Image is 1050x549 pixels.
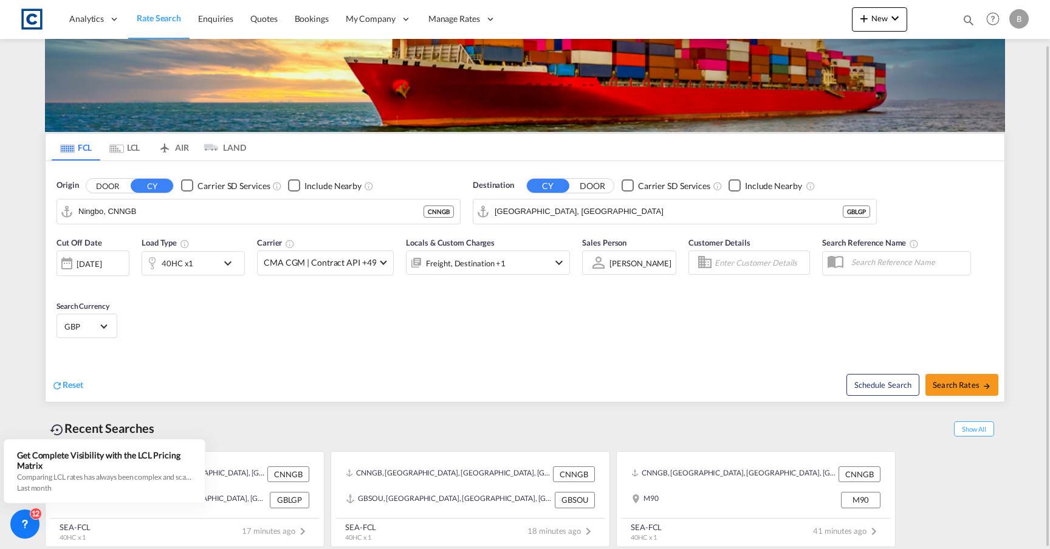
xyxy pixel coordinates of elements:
[64,321,98,332] span: GBP
[473,199,876,224] md-input-container: London Gateway Port, GBLGP
[813,526,881,536] span: 41 minutes ago
[142,238,190,247] span: Load Type
[933,380,991,390] span: Search Rates
[406,238,495,247] span: Locals & Custom Charges
[304,180,362,192] div: Include Nearby
[198,13,233,24] span: Enquiries
[345,522,376,533] div: SEA-FCL
[846,374,919,396] button: Note: By default Schedule search will only considerorigin ports, destination ports and cut off da...
[52,380,63,391] md-icon: icon-refresh
[131,179,173,193] button: CY
[527,526,595,536] span: 18 minutes ago
[264,257,376,269] span: CMA CGM | Contract API +49
[63,379,83,390] span: Reset
[364,181,374,191] md-icon: Unchecked: Ignores neighbouring ports when fetching rates.Checked : Includes neighbouring ports w...
[272,181,282,191] md-icon: Unchecked: Search for CY (Container Yard) services for all selected carriers.Checked : Search for...
[631,533,657,541] span: 40HC x 1
[162,255,193,272] div: 40HC x1
[57,238,102,247] span: Cut Off Date
[50,423,64,437] md-icon: icon-backup-restore
[1009,9,1029,29] div: B
[962,13,975,32] div: icon-magnify
[295,13,329,24] span: Bookings
[622,179,710,192] md-checkbox: Checkbox No Ink
[866,524,881,539] md-icon: icon-chevron-right
[52,379,83,392] div: icon-refreshReset
[250,13,277,24] span: Quotes
[46,161,1004,402] div: Origin DOOR CY Checkbox No InkUnchecked: Search for CY (Container Yard) services for all selected...
[137,13,181,23] span: Rate Search
[857,11,871,26] md-icon: icon-plus 400-fg
[331,451,610,547] recent-search-card: CNNGB, [GEOGRAPHIC_DATA], [GEOGRAPHIC_DATA], [GEOGRAPHIC_DATA] & [GEOGRAPHIC_DATA], [GEOGRAPHIC_D...
[638,180,710,192] div: Carrier SD Services
[925,374,998,396] button: Search Ratesicon-arrow-right
[845,253,970,271] input: Search Reference Name
[69,13,104,25] span: Analytics
[57,250,129,276] div: [DATE]
[267,466,309,482] div: CNNGB
[197,180,270,192] div: Carrier SD Services
[954,421,994,437] span: Show All
[63,317,111,335] md-select: Select Currency: £ GBPUnited Kingdom Pound
[57,199,460,224] md-input-container: Ningbo, CNNGB
[345,533,371,541] span: 40HC x 1
[729,179,802,192] md-checkbox: Checkbox No Ink
[841,492,880,508] div: M90
[149,134,197,161] md-tab-item: AIR
[839,466,880,482] div: CNNGB
[295,524,310,539] md-icon: icon-chevron-right
[909,239,919,249] md-icon: Your search will be saved by the below given name
[888,11,902,26] md-icon: icon-chevron-down
[983,9,1003,29] span: Help
[608,254,673,272] md-select: Sales Person: Ben Capsey
[57,179,78,192] span: Origin
[715,254,806,272] input: Enter Customer Details
[983,382,991,390] md-icon: icon-arrow-right
[962,13,975,27] md-icon: icon-magnify
[843,205,870,218] div: GBLGP
[713,181,722,191] md-icon: Unchecked: Search for CY (Container Yard) services for all selected carriers.Checked : Search for...
[18,5,46,33] img: 1fdb9190129311efbfaf67cbb4249bed.jpeg
[571,179,614,193] button: DOOR
[52,134,246,161] md-pagination-wrapper: Use the left and right arrow keys to navigate between tabs
[806,181,815,191] md-icon: Unchecked: Ignores neighbouring ports when fetching rates.Checked : Includes neighbouring ports w...
[142,251,245,275] div: 40HC x1icon-chevron-down
[285,239,295,249] md-icon: The selected Trucker/Carrierwill be displayed in the rate results If the rates are from another f...
[100,134,149,161] md-tab-item: LCL
[424,205,454,218] div: CNNGB
[52,134,100,161] md-tab-item: FCL
[553,466,595,482] div: CNNGB
[495,202,843,221] input: Search by Port
[857,13,902,23] span: New
[346,492,552,508] div: GBSOU, Southampton, United Kingdom, GB & Ireland, Europe
[270,492,309,508] div: GBLGP
[428,13,480,25] span: Manage Rates
[582,238,626,247] span: Sales Person
[406,250,570,275] div: Freight Destination Factory Stuffingicon-chevron-down
[426,255,506,272] div: Freight Destination Factory Stuffing
[57,302,109,311] span: Search Currency
[631,522,662,533] div: SEA-FCL
[257,238,295,247] span: Carrier
[60,522,91,533] div: SEA-FCL
[688,238,750,247] span: Customer Details
[57,275,66,291] md-datepicker: Select
[616,451,896,547] recent-search-card: CNNGB, [GEOGRAPHIC_DATA], [GEOGRAPHIC_DATA], [GEOGRAPHIC_DATA] & [GEOGRAPHIC_DATA], [GEOGRAPHIC_D...
[527,179,569,193] button: CY
[288,179,362,192] md-checkbox: Checkbox No Ink
[60,533,86,541] span: 40HC x 1
[852,7,907,32] button: icon-plus 400-fgNewicon-chevron-down
[197,134,246,161] md-tab-item: LAND
[631,466,836,482] div: CNNGB, Ningbo, China, Greater China & Far East Asia, Asia Pacific
[609,258,671,268] div: [PERSON_NAME]
[745,180,802,192] div: Include Nearby
[45,415,159,442] div: Recent Searches
[473,179,514,192] span: Destination
[77,258,101,269] div: [DATE]
[181,179,270,192] md-checkbox: Checkbox No Ink
[555,492,595,508] div: GBSOU
[631,492,659,508] div: M90
[552,255,566,270] md-icon: icon-chevron-down
[983,9,1009,30] div: Help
